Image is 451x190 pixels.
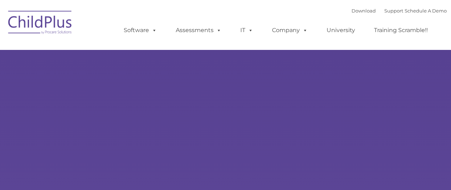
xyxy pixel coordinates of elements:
a: Company [265,23,315,37]
img: ChildPlus by Procare Solutions [5,6,76,41]
a: Training Scramble!! [367,23,435,37]
a: Download [352,8,376,14]
font: | [352,8,447,14]
a: Support [384,8,403,14]
a: Schedule A Demo [405,8,447,14]
a: Assessments [169,23,229,37]
a: University [319,23,362,37]
a: Software [117,23,164,37]
a: IT [233,23,260,37]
